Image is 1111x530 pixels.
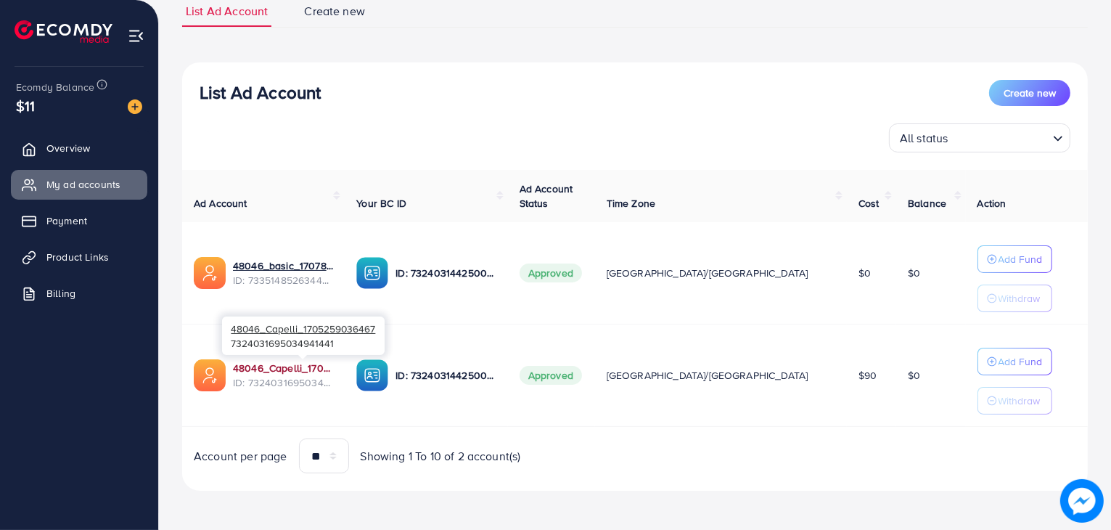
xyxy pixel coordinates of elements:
span: Create new [304,3,365,20]
span: 48046_Capelli_1705259036467 [231,322,375,335]
p: ID: 7324031442500173825 [395,367,496,384]
a: Billing [11,279,147,308]
span: $0 [908,368,920,383]
span: Time Zone [607,196,655,211]
p: Withdraw [999,290,1041,307]
img: ic-ba-acc.ded83a64.svg [356,359,388,391]
span: $11 [16,95,35,116]
input: Search for option [953,125,1047,149]
button: Withdraw [977,285,1052,312]
span: Showing 1 To 10 of 2 account(s) [361,448,521,465]
button: Withdraw [977,387,1052,415]
p: Add Fund [999,250,1043,268]
span: Balance [908,196,946,211]
a: Overview [11,134,147,163]
img: image [128,99,142,114]
span: ID: 7324031695034941441 [233,375,333,390]
img: ic-ads-acc.e4c84228.svg [194,257,226,289]
div: 7324031695034941441 [222,317,385,355]
a: My ad accounts [11,170,147,199]
span: Billing [46,286,75,301]
span: Approved [520,264,582,282]
p: Add Fund [999,353,1043,370]
img: menu [128,28,144,44]
span: ID: 7335148526344847362 [233,273,333,288]
span: $90 [858,368,877,383]
a: 48046_Capelli_1705259036467 [233,361,333,375]
span: Approved [520,366,582,385]
p: Withdraw [999,392,1041,409]
a: Product Links [11,242,147,272]
div: <span class='underline'>48046_basic_1707847362514</span></br>7335148526344847362 [233,258,333,288]
span: Ad Account Status [520,182,573,211]
span: My ad accounts [46,177,120,192]
span: Ecomdy Balance [16,80,94,94]
div: Search for option [889,123,1070,152]
span: Cost [858,196,880,211]
img: ic-ads-acc.e4c84228.svg [194,359,226,391]
span: $0 [908,266,920,280]
a: Payment [11,206,147,235]
span: [GEOGRAPHIC_DATA]/[GEOGRAPHIC_DATA] [607,368,808,383]
span: Product Links [46,250,109,264]
a: 48046_basic_1707847362514 [233,258,333,273]
span: Your BC ID [356,196,406,211]
span: All status [897,128,951,149]
span: Account per page [194,448,287,465]
span: $0 [858,266,871,280]
p: ID: 7324031442500173825 [395,264,496,282]
span: Create new [1004,86,1056,100]
span: Ad Account [194,196,247,211]
img: ic-ba-acc.ded83a64.svg [356,257,388,289]
h3: List Ad Account [200,82,321,103]
span: Action [977,196,1007,211]
button: Add Fund [977,348,1052,375]
span: Payment [46,213,87,228]
button: Create new [989,80,1070,106]
span: [GEOGRAPHIC_DATA]/[GEOGRAPHIC_DATA] [607,266,808,280]
span: Overview [46,141,90,155]
span: List Ad Account [186,3,268,20]
img: logo [15,20,112,43]
img: image [1060,479,1103,522]
button: Add Fund [977,245,1052,273]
